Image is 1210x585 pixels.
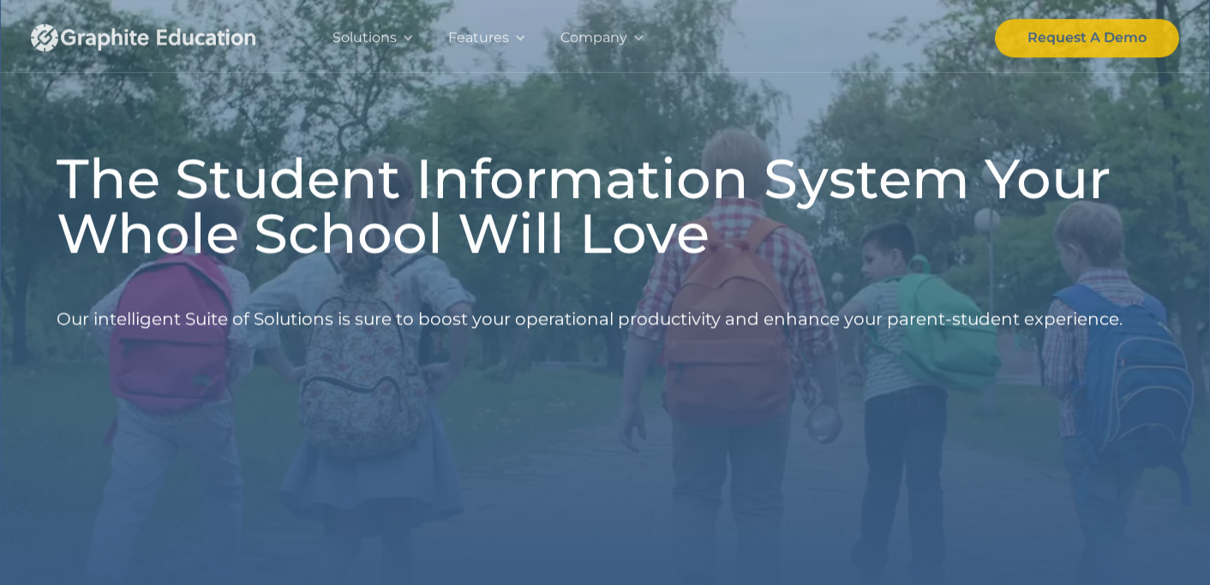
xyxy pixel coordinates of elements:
[57,274,1123,364] p: Our intelligent Suite of Solutions is sure to boost your operational productivity and enhance you...
[995,19,1179,57] a: Request A Demo
[431,3,543,72] div: Features
[57,151,1153,260] h1: The Student Information System Your Whole School Will Love
[560,26,627,50] div: Company
[448,26,509,50] div: Features
[332,26,397,50] div: Solutions
[315,3,431,72] div: Solutions
[543,3,662,72] div: Company
[31,3,288,72] a: home
[1027,26,1147,50] div: Request A Demo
